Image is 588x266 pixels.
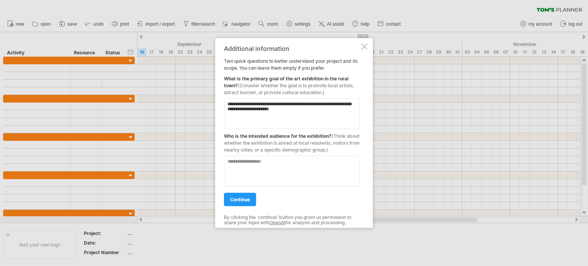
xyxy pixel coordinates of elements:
[224,82,354,95] span: (Consider whether the goal is to promote local artists, attract tourism, or provide cultural educ...
[224,45,360,52] div: Additional information
[224,71,360,96] div: What is the primary goal of the art exhibition in the rural town?
[224,129,360,153] div: Who is the intended audience for the exhibition?
[224,193,256,206] a: continue
[269,220,285,225] a: OpenAI
[230,196,250,202] span: continue
[224,214,360,225] div: By clicking the 'continue' button you grant us permission to share your input with for analysis a...
[224,133,360,152] span: (Think about whether the exhibition is aimed at local residents, visitors from nearby cities, or ...
[224,45,360,221] div: Two quick questions to better understand your project and its scope. You can leave them empty if ...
